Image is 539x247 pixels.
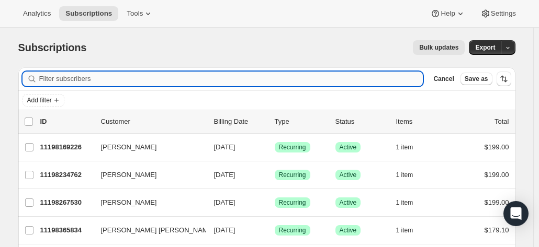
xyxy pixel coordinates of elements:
[469,40,501,55] button: Export
[101,142,157,152] span: [PERSON_NAME]
[101,116,206,127] p: Customer
[95,139,199,156] button: [PERSON_NAME]
[95,167,199,183] button: [PERSON_NAME]
[214,143,235,151] span: [DATE]
[495,116,509,127] p: Total
[396,195,425,210] button: 1 item
[40,225,93,236] p: 11198365834
[485,143,509,151] span: $199.00
[396,226,413,234] span: 1 item
[40,116,509,127] div: IDCustomerBilling DateTypeStatusItemsTotal
[101,225,215,236] span: [PERSON_NAME] [PERSON_NAME]
[279,198,306,207] span: Recurring
[396,143,413,151] span: 1 item
[340,171,357,179] span: Active
[419,43,458,52] span: Bulk updates
[214,116,266,127] p: Billing Date
[40,140,509,155] div: 11198169226[PERSON_NAME][DATE]SuccessRecurringSuccessActive1 item$199.00
[40,142,93,152] p: 11198169226
[475,43,495,52] span: Export
[503,201,529,226] div: Open Intercom Messenger
[497,72,511,86] button: Sort the results
[491,9,516,18] span: Settings
[95,222,199,239] button: [PERSON_NAME] [PERSON_NAME]
[485,226,509,234] span: $179.10
[279,143,306,151] span: Recurring
[424,6,471,21] button: Help
[40,195,509,210] div: 11198267530[PERSON_NAME][DATE]SuccessRecurringSuccessActive1 item$199.00
[40,168,509,182] div: 11198234762[PERSON_NAME][DATE]SuccessRecurringSuccessActive1 item$199.00
[27,96,52,104] span: Add filter
[214,198,235,206] span: [DATE]
[279,171,306,179] span: Recurring
[279,226,306,234] span: Recurring
[396,198,413,207] span: 1 item
[474,6,522,21] button: Settings
[441,9,455,18] span: Help
[465,75,488,83] span: Save as
[40,170,93,180] p: 11198234762
[485,198,509,206] span: $199.00
[340,226,357,234] span: Active
[95,194,199,211] button: [PERSON_NAME]
[59,6,118,21] button: Subscriptions
[340,143,357,151] span: Active
[396,116,448,127] div: Items
[101,197,157,208] span: [PERSON_NAME]
[23,94,64,107] button: Add filter
[65,9,112,18] span: Subscriptions
[396,140,425,155] button: 1 item
[23,9,51,18] span: Analytics
[396,223,425,238] button: 1 item
[485,171,509,179] span: $199.00
[17,6,57,21] button: Analytics
[214,171,235,179] span: [DATE]
[396,171,413,179] span: 1 item
[120,6,160,21] button: Tools
[18,42,87,53] span: Subscriptions
[433,75,454,83] span: Cancel
[101,170,157,180] span: [PERSON_NAME]
[413,40,465,55] button: Bulk updates
[214,226,235,234] span: [DATE]
[396,168,425,182] button: 1 item
[340,198,357,207] span: Active
[429,73,458,85] button: Cancel
[40,116,93,127] p: ID
[40,223,509,238] div: 11198365834[PERSON_NAME] [PERSON_NAME][DATE]SuccessRecurringSuccessActive1 item$179.10
[275,116,327,127] div: Type
[40,197,93,208] p: 11198267530
[335,116,388,127] p: Status
[39,72,423,86] input: Filter subscribers
[127,9,143,18] span: Tools
[461,73,492,85] button: Save as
